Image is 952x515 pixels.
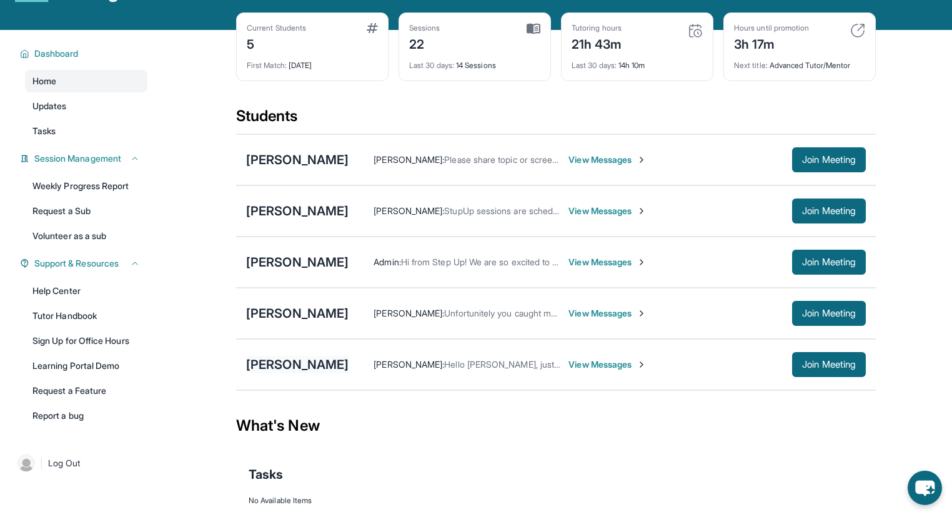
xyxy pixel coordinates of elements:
[40,456,43,471] span: |
[246,202,349,220] div: [PERSON_NAME]
[34,257,119,270] span: Support & Resources
[374,359,444,370] span: [PERSON_NAME] :
[802,207,856,215] span: Join Meeting
[802,361,856,368] span: Join Meeting
[25,280,147,302] a: Help Center
[734,61,768,70] span: Next title :
[247,61,287,70] span: First Match :
[572,53,703,71] div: 14h 10m
[572,23,622,33] div: Tutoring hours
[568,358,647,371] span: View Messages
[12,449,147,477] a: |Log Out
[792,301,866,326] button: Join Meeting
[25,95,147,117] a: Updates
[25,305,147,327] a: Tutor Handbook
[908,471,942,505] button: chat-button
[367,23,378,33] img: card
[637,206,647,216] img: Chevron-Right
[236,106,876,134] div: Students
[25,330,147,352] a: Sign Up for Office Hours
[802,258,856,266] span: Join Meeting
[236,398,876,453] div: What's New
[637,155,647,165] img: Chevron-Right
[29,152,140,165] button: Session Management
[247,23,306,33] div: Current Students
[572,33,622,53] div: 21h 43m
[792,147,866,172] button: Join Meeting
[850,23,865,38] img: card
[792,250,866,275] button: Join Meeting
[637,308,647,318] img: Chevron-Right
[25,380,147,402] a: Request a Feature
[25,225,147,247] a: Volunteer as a sub
[527,23,540,34] img: card
[734,53,865,71] div: Advanced Tutor/Mentor
[34,152,121,165] span: Session Management
[29,257,140,270] button: Support & Resources
[374,308,444,318] span: [PERSON_NAME] :
[246,305,349,322] div: [PERSON_NAME]
[792,199,866,223] button: Join Meeting
[246,151,349,169] div: [PERSON_NAME]
[249,466,283,483] span: Tasks
[637,360,647,370] img: Chevron-Right
[17,454,35,472] img: user-img
[568,256,647,268] span: View Messages
[25,70,147,92] a: Home
[246,253,349,271] div: [PERSON_NAME]
[25,200,147,222] a: Request a Sub
[25,120,147,142] a: Tasks
[572,61,617,70] span: Last 30 days :
[32,75,56,87] span: Home
[48,457,81,469] span: Log Out
[637,257,647,267] img: Chevron-Right
[444,359,908,370] span: Hello [PERSON_NAME], just a reminder that we havethe first session scheduled for 6 pm [DATE]. Wil...
[374,205,444,216] span: [PERSON_NAME] :
[734,23,809,33] div: Hours until promotion
[409,23,440,33] div: Sessions
[444,154,574,165] span: Please share topic or screenshot
[32,100,67,112] span: Updates
[688,23,703,38] img: card
[568,307,647,320] span: View Messages
[802,310,856,317] span: Join Meeting
[25,405,147,427] a: Report a bug
[792,352,866,377] button: Join Meeting
[246,356,349,373] div: [PERSON_NAME]
[802,156,856,164] span: Join Meeting
[374,257,400,267] span: Admin :
[247,53,378,71] div: [DATE]
[249,496,863,506] div: No Available Items
[29,47,140,60] button: Dashboard
[25,175,147,197] a: Weekly Progress Report
[444,308,880,318] span: Unfortunitely you caught me at a Dental appointment and as such I am not able to audio for next s...
[409,33,440,53] div: 22
[374,154,444,165] span: [PERSON_NAME] :
[247,33,306,53] div: 5
[25,355,147,377] a: Learning Portal Demo
[568,154,647,166] span: View Messages
[32,125,56,137] span: Tasks
[568,205,647,217] span: View Messages
[734,33,809,53] div: 3h 17m
[409,53,540,71] div: 14 Sessions
[34,47,79,60] span: Dashboard
[409,61,454,70] span: Last 30 days :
